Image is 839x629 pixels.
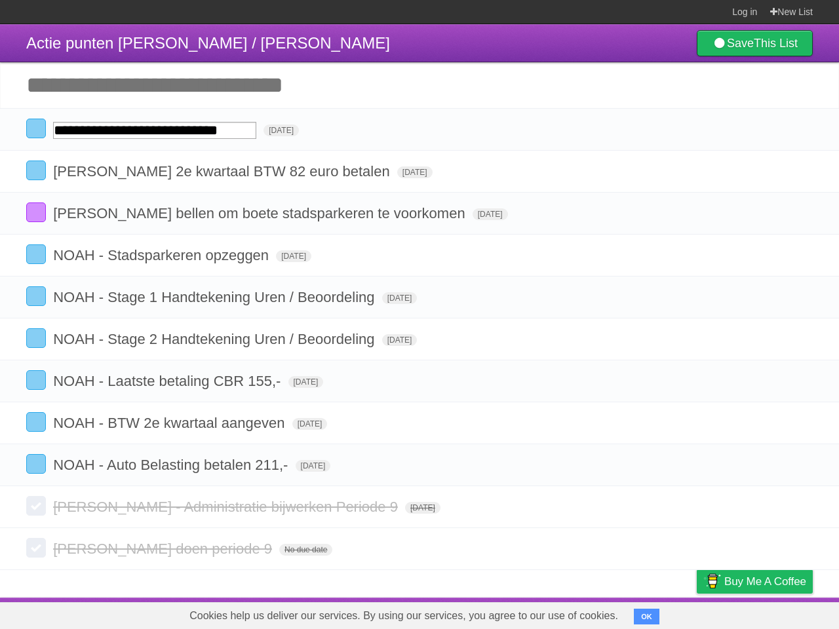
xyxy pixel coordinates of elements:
[724,570,806,593] span: Buy me a coffee
[26,328,46,348] label: Done
[730,601,813,626] a: Suggest a feature
[53,163,393,180] span: [PERSON_NAME] 2e kwartaal BTW 82 euro betalen
[473,208,508,220] span: [DATE]
[292,418,328,430] span: [DATE]
[26,286,46,306] label: Done
[53,373,284,389] span: NOAH - Laatste betaling CBR 155,-
[635,601,664,626] a: Terms
[697,569,813,594] a: Buy me a coffee
[397,166,433,178] span: [DATE]
[26,454,46,474] label: Done
[26,119,46,138] label: Done
[53,247,272,263] span: NOAH - Stadsparkeren opzeggen
[53,457,291,473] span: NOAH - Auto Belasting betalen 211,-
[634,609,659,624] button: OK
[566,601,619,626] a: Developers
[26,34,390,52] span: Actie punten [PERSON_NAME] / [PERSON_NAME]
[382,292,418,304] span: [DATE]
[53,289,378,305] span: NOAH - Stage 1 Handtekening Uren / Beoordeling
[26,412,46,432] label: Done
[405,502,440,514] span: [DATE]
[276,250,311,262] span: [DATE]
[754,37,798,50] b: This List
[697,30,813,56] a: SaveThis List
[680,601,714,626] a: Privacy
[26,538,46,558] label: Done
[279,544,332,556] span: No due date
[53,499,401,515] span: [PERSON_NAME] - Administratie bijwerken Periode 9
[26,161,46,180] label: Done
[26,244,46,264] label: Done
[53,331,378,347] span: NOAH - Stage 2 Handtekening Uren / Beoordeling
[382,334,418,346] span: [DATE]
[176,603,631,629] span: Cookies help us deliver our services. By using our services, you agree to our use of cookies.
[26,202,46,222] label: Done
[53,205,469,221] span: [PERSON_NAME] bellen om boete stadsparkeren te voorkomen
[53,541,275,557] span: [PERSON_NAME] doen periode 9
[263,124,299,136] span: [DATE]
[522,601,550,626] a: About
[26,370,46,390] label: Done
[703,570,721,592] img: Buy me a coffee
[26,496,46,516] label: Done
[288,376,324,388] span: [DATE]
[53,415,288,431] span: NOAH - BTW 2e kwartaal aangeven
[296,460,331,472] span: [DATE]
